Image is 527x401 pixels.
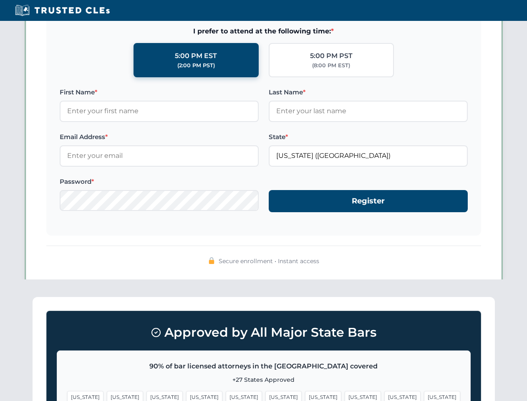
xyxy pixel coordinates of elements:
[175,51,217,61] div: 5:00 PM EST
[60,87,259,97] label: First Name
[269,101,468,122] input: Enter your last name
[67,375,460,384] p: +27 States Approved
[269,145,468,166] input: Florida (FL)
[310,51,353,61] div: 5:00 PM PST
[60,177,259,187] label: Password
[208,257,215,264] img: 🔒
[67,361,460,372] p: 90% of bar licensed attorneys in the [GEOGRAPHIC_DATA] covered
[13,4,112,17] img: Trusted CLEs
[60,145,259,166] input: Enter your email
[219,256,319,266] span: Secure enrollment • Instant access
[269,132,468,142] label: State
[312,61,350,70] div: (8:00 PM EST)
[60,132,259,142] label: Email Address
[269,87,468,97] label: Last Name
[57,321,471,344] h3: Approved by All Major State Bars
[60,26,468,37] span: I prefer to attend at the following time:
[269,190,468,212] button: Register
[177,61,215,70] div: (2:00 PM PST)
[60,101,259,122] input: Enter your first name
